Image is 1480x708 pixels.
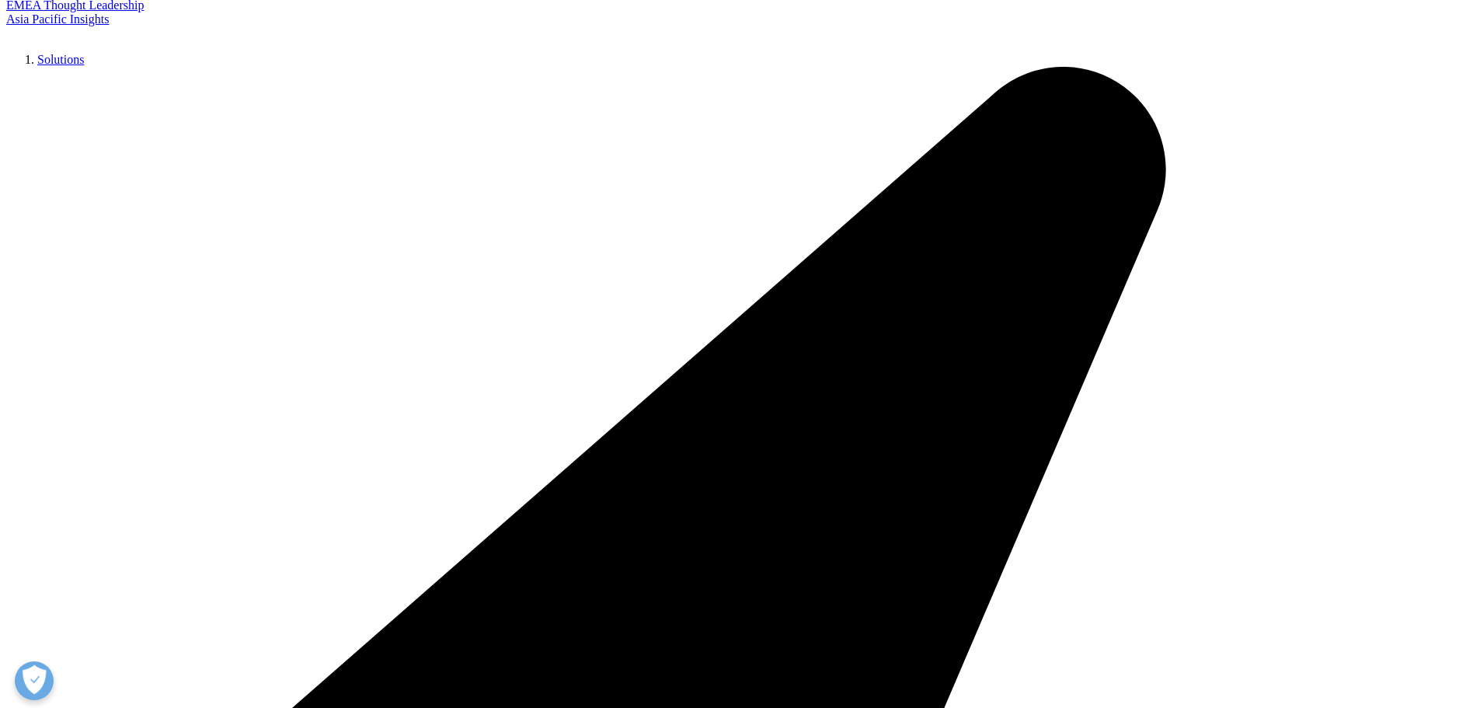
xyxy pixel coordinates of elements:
button: 打开偏好 [15,661,54,700]
a: Asia Pacific Insights [6,12,109,26]
a: Solutions [37,53,84,66]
